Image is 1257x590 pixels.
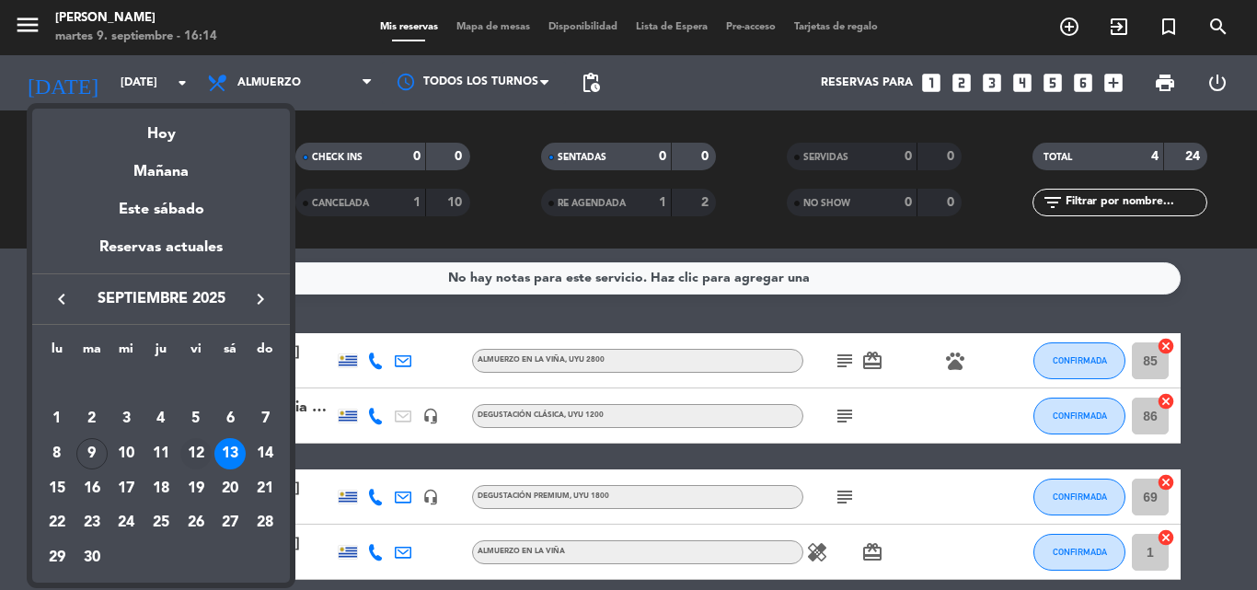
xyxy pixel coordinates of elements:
td: 27 de septiembre de 2025 [213,506,248,541]
th: domingo [248,339,283,367]
div: 8 [41,438,73,469]
td: 23 de septiembre de 2025 [75,506,110,541]
div: 9 [76,438,108,469]
td: 28 de septiembre de 2025 [248,506,283,541]
div: 21 [249,473,281,504]
td: 17 de septiembre de 2025 [109,471,144,506]
div: 28 [249,508,281,539]
div: 2 [76,403,108,434]
div: Este sábado [32,184,290,236]
div: 6 [214,403,246,434]
th: miércoles [109,339,144,367]
th: viernes [179,339,213,367]
div: 24 [110,508,142,539]
td: 11 de septiembre de 2025 [144,436,179,471]
div: 17 [110,473,142,504]
td: 25 de septiembre de 2025 [144,506,179,541]
td: 30 de septiembre de 2025 [75,540,110,575]
td: 13 de septiembre de 2025 [213,436,248,471]
div: 19 [180,473,212,504]
button: keyboard_arrow_left [45,287,78,311]
div: 29 [41,542,73,573]
td: 4 de septiembre de 2025 [144,402,179,437]
td: 6 de septiembre de 2025 [213,402,248,437]
td: 21 de septiembre de 2025 [248,471,283,506]
td: 9 de septiembre de 2025 [75,436,110,471]
td: 12 de septiembre de 2025 [179,436,213,471]
td: 20 de septiembre de 2025 [213,471,248,506]
div: 12 [180,438,212,469]
span: septiembre 2025 [78,287,244,311]
i: keyboard_arrow_right [249,288,271,310]
div: 20 [214,473,246,504]
td: 16 de septiembre de 2025 [75,471,110,506]
div: 3 [110,403,142,434]
td: 22 de septiembre de 2025 [40,506,75,541]
div: Hoy [32,109,290,146]
td: 26 de septiembre de 2025 [179,506,213,541]
th: lunes [40,339,75,367]
div: 7 [249,403,281,434]
td: 29 de septiembre de 2025 [40,540,75,575]
th: jueves [144,339,179,367]
td: 2 de septiembre de 2025 [75,402,110,437]
td: 8 de septiembre de 2025 [40,436,75,471]
i: keyboard_arrow_left [51,288,73,310]
div: 25 [145,508,177,539]
div: 15 [41,473,73,504]
div: Mañana [32,146,290,184]
div: 4 [145,403,177,434]
div: 16 [76,473,108,504]
div: 1 [41,403,73,434]
div: 27 [214,508,246,539]
div: 13 [214,438,246,469]
td: 18 de septiembre de 2025 [144,471,179,506]
td: 10 de septiembre de 2025 [109,436,144,471]
th: martes [75,339,110,367]
div: 5 [180,403,212,434]
button: keyboard_arrow_right [244,287,277,311]
td: 14 de septiembre de 2025 [248,436,283,471]
td: 3 de septiembre de 2025 [109,402,144,437]
td: 5 de septiembre de 2025 [179,402,213,437]
td: SEP. [40,367,283,402]
td: 1 de septiembre de 2025 [40,402,75,437]
div: 11 [145,438,177,469]
div: 22 [41,508,73,539]
div: 14 [249,438,281,469]
div: 10 [110,438,142,469]
div: 30 [76,542,108,573]
td: 7 de septiembre de 2025 [248,402,283,437]
div: 23 [76,508,108,539]
div: Reservas actuales [32,236,290,273]
div: 18 [145,473,177,504]
th: sábado [213,339,248,367]
td: 15 de septiembre de 2025 [40,471,75,506]
td: 24 de septiembre de 2025 [109,506,144,541]
div: 26 [180,508,212,539]
td: 19 de septiembre de 2025 [179,471,213,506]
